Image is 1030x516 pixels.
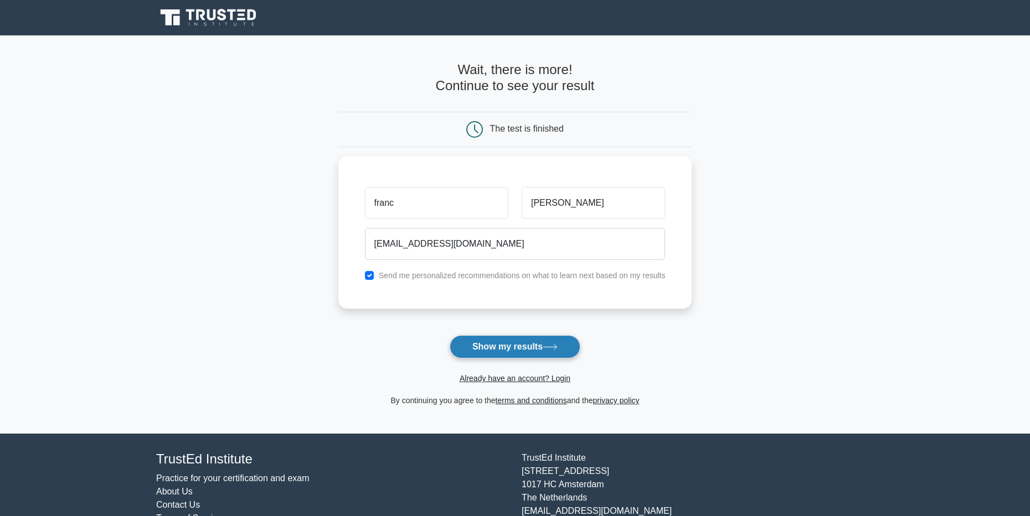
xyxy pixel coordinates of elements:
[522,187,665,219] input: Last name
[156,487,193,496] a: About Us
[156,451,508,467] h4: TrustEd Institute
[593,396,640,405] a: privacy policy
[365,187,508,219] input: First name
[379,271,666,280] label: Send me personalized recommendations on what to learn next based on my results
[460,374,570,383] a: Already have an account? Login
[156,500,200,509] a: Contact Us
[496,396,567,405] a: terms and conditions
[338,62,692,94] h4: Wait, there is more! Continue to see your result
[450,335,580,358] button: Show my results
[490,124,564,133] div: The test is finished
[156,473,310,483] a: Practice for your certification and exam
[332,394,699,407] div: By continuing you agree to the and the
[365,228,666,260] input: Email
